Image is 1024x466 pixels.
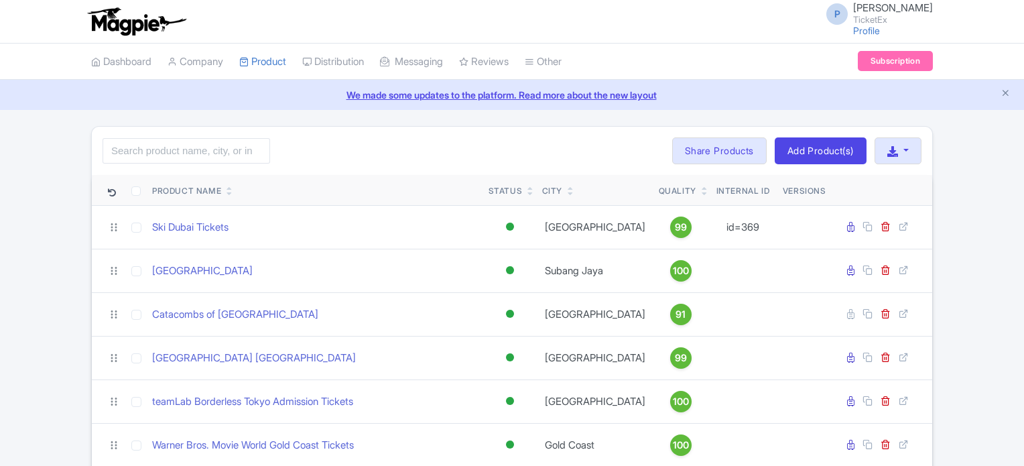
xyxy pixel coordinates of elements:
[84,7,188,36] img: logo-ab69f6fb50320c5b225c76a69d11143b.png
[503,304,517,324] div: Active
[675,220,687,235] span: 99
[537,292,653,336] td: [GEOGRAPHIC_DATA]
[168,44,223,80] a: Company
[853,15,933,24] small: TicketEx
[503,348,517,367] div: Active
[380,44,443,80] a: Messaging
[537,249,653,292] td: Subang Jaya
[659,260,703,282] a: 100
[503,435,517,455] div: Active
[537,380,653,423] td: [GEOGRAPHIC_DATA]
[91,44,151,80] a: Dashboard
[103,138,270,164] input: Search product name, city, or interal id
[503,261,517,280] div: Active
[152,351,356,366] a: [GEOGRAPHIC_DATA] [GEOGRAPHIC_DATA]
[537,205,653,249] td: [GEOGRAPHIC_DATA]
[826,3,848,25] span: P
[659,304,703,325] a: 91
[676,307,686,322] span: 91
[152,220,229,235] a: Ski Dubai Tickets
[503,392,517,411] div: Active
[152,185,221,197] div: Product Name
[542,185,562,197] div: City
[525,44,562,80] a: Other
[8,88,1016,102] a: We made some updates to the platform. Read more about the new layout
[659,217,703,238] a: 99
[537,336,653,380] td: [GEOGRAPHIC_DATA]
[673,264,689,278] span: 100
[659,434,703,456] a: 100
[672,137,767,164] a: Share Products
[675,351,687,365] span: 99
[853,1,933,14] span: [PERSON_NAME]
[708,205,777,249] td: id=369
[1001,86,1011,102] button: Close announcement
[152,394,353,410] a: teamLab Borderless Tokyo Admission Tickets
[775,137,867,164] a: Add Product(s)
[152,307,318,323] a: Catacombs of [GEOGRAPHIC_DATA]
[853,25,880,36] a: Profile
[858,51,933,71] a: Subscription
[152,438,354,453] a: Warner Bros. Movie World Gold Coast Tickets
[777,175,832,206] th: Versions
[239,44,286,80] a: Product
[673,394,689,409] span: 100
[152,264,253,279] a: [GEOGRAPHIC_DATA]
[489,185,523,197] div: Status
[818,3,933,24] a: P [PERSON_NAME] TicketEx
[302,44,364,80] a: Distribution
[503,217,517,237] div: Active
[459,44,509,80] a: Reviews
[659,347,703,369] a: 99
[673,438,689,453] span: 100
[659,391,703,412] a: 100
[708,175,777,206] th: Internal ID
[659,185,696,197] div: Quality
